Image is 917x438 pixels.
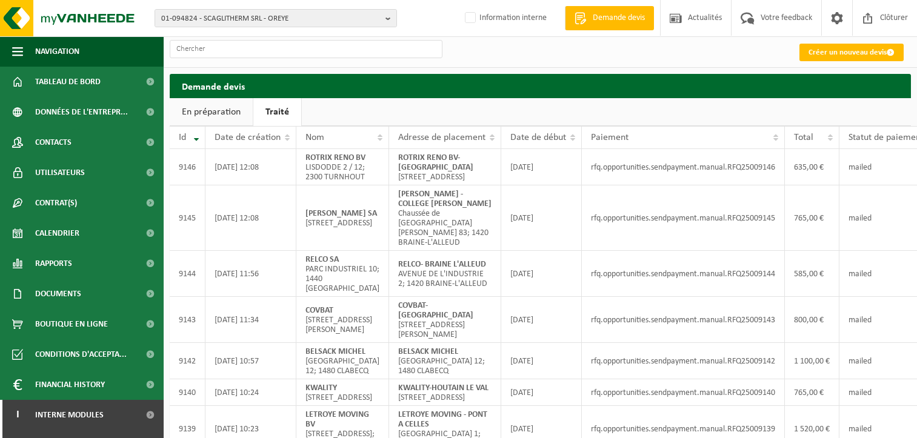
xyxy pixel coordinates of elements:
[305,347,365,356] strong: BELSACK MICHEL
[565,6,654,30] a: Demande devis
[849,388,872,397] span: mailed
[849,214,872,223] span: mailed
[35,279,81,309] span: Documents
[389,185,501,251] td: Chaussée de [GEOGRAPHIC_DATA][PERSON_NAME] 83; 1420 BRAINE-L'ALLEUD
[398,153,473,172] strong: ROTRIX RENO BV-[GEOGRAPHIC_DATA]
[501,379,582,406] td: [DATE]
[305,255,339,264] strong: RELCO SA
[510,133,566,142] span: Date de début
[794,133,813,142] span: Total
[389,343,501,379] td: [GEOGRAPHIC_DATA] 12; 1480 CLABECQ
[389,149,501,185] td: [STREET_ADDRESS]
[305,133,324,142] span: Nom
[305,306,333,315] strong: COVBAT
[296,297,389,343] td: [STREET_ADDRESS][PERSON_NAME]
[582,185,785,251] td: rfq.opportunities.sendpayment.manual.RFQ25009145
[35,36,79,67] span: Navigation
[170,297,205,343] td: 9143
[785,379,839,406] td: 765,00 €
[296,343,389,379] td: [GEOGRAPHIC_DATA] 12; 1480 CLABECQ
[501,297,582,343] td: [DATE]
[582,379,785,406] td: rfq.opportunities.sendpayment.manual.RFQ25009140
[296,149,389,185] td: LISDODDE 2 / 12; 2300 TURNHOUT
[35,97,128,127] span: Données de l'entrepr...
[35,339,127,370] span: Conditions d'accepta...
[582,149,785,185] td: rfq.opportunities.sendpayment.manual.RFQ25009146
[389,297,501,343] td: [STREET_ADDRESS][PERSON_NAME]
[35,400,104,430] span: Interne modules
[398,410,487,429] strong: LETROYE MOVING - PONT A CELLES
[170,149,205,185] td: 9146
[205,185,296,251] td: [DATE] 12:08
[501,185,582,251] td: [DATE]
[35,188,77,218] span: Contrat(s)
[785,149,839,185] td: 635,00 €
[501,149,582,185] td: [DATE]
[785,251,839,297] td: 585,00 €
[849,163,872,172] span: mailed
[785,343,839,379] td: 1 100,00 €
[296,251,389,297] td: PARC INDUSTRIEL 10; 1440 [GEOGRAPHIC_DATA]
[205,379,296,406] td: [DATE] 10:24
[161,10,381,28] span: 01-094824 - SCAGLITHERM SRL - OREYE
[305,209,377,218] strong: [PERSON_NAME] SA
[849,357,872,366] span: mailed
[582,251,785,297] td: rfq.opportunities.sendpayment.manual.RFQ25009144
[35,248,72,279] span: Rapports
[398,301,473,320] strong: COVBAT-[GEOGRAPHIC_DATA]
[305,410,369,429] strong: LETROYE MOVING BV
[12,400,23,430] span: I
[849,316,872,325] span: mailed
[35,127,72,158] span: Contacts
[35,158,85,188] span: Utilisateurs
[170,379,205,406] td: 9140
[170,74,911,98] h2: Demande devis
[849,425,872,434] span: mailed
[501,251,582,297] td: [DATE]
[296,185,389,251] td: [STREET_ADDRESS]
[462,9,547,27] label: Information interne
[253,98,301,126] a: Traité
[170,40,442,58] input: Chercher
[785,297,839,343] td: 800,00 €
[35,370,105,400] span: Financial History
[398,133,485,142] span: Adresse de placement
[35,218,79,248] span: Calendrier
[582,343,785,379] td: rfq.opportunities.sendpayment.manual.RFQ25009142
[305,153,365,162] strong: ROTRIX RENO BV
[179,133,186,142] span: Id
[170,185,205,251] td: 9145
[591,133,629,142] span: Paiement
[849,270,872,279] span: mailed
[590,12,648,24] span: Demande devis
[155,9,397,27] button: 01-094824 - SCAGLITHERM SRL - OREYE
[398,260,486,269] strong: RELCO- BRAINE L'ALLEUD
[389,379,501,406] td: [STREET_ADDRESS]
[785,185,839,251] td: 765,00 €
[501,343,582,379] td: [DATE]
[205,297,296,343] td: [DATE] 11:34
[205,343,296,379] td: [DATE] 10:57
[170,98,253,126] a: En préparation
[205,251,296,297] td: [DATE] 11:56
[398,190,492,208] strong: [PERSON_NAME] - COLLEGE [PERSON_NAME]
[582,297,785,343] td: rfq.opportunities.sendpayment.manual.RFQ25009143
[170,343,205,379] td: 9142
[799,44,904,61] a: Créer un nouveau devis
[389,251,501,297] td: AVENUE DE L'INDUSTRIE 2; 1420 BRAINE-L'ALLEUD
[296,379,389,406] td: [STREET_ADDRESS]
[305,383,337,393] strong: KWALITY
[398,347,458,356] strong: BELSACK MICHEL
[215,133,281,142] span: Date de création
[35,309,108,339] span: Boutique en ligne
[170,251,205,297] td: 9144
[398,383,489,393] strong: KWALITY-HOUTAIN LE VAL
[205,149,296,185] td: [DATE] 12:08
[35,67,101,97] span: Tableau de bord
